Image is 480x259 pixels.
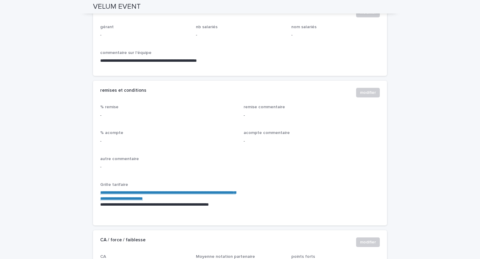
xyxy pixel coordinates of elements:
p: - [291,32,380,38]
p: - [100,32,189,38]
h2: CA / force / faiblesse [100,237,145,243]
span: commentaire sur l'équipe [100,51,151,55]
span: modifier [360,239,376,245]
span: Grille tarifaire [100,183,128,187]
p: - [196,32,284,38]
p: - [100,164,380,170]
span: nom salariés [291,25,316,29]
span: % remise [100,105,118,109]
h2: VELUM EVENT [93,2,141,11]
p: - [244,112,380,119]
span: CA [100,255,106,259]
span: points forts [291,255,315,259]
p: - [244,138,380,144]
button: modifier [356,88,380,97]
p: - [100,138,236,144]
span: modifier [360,90,376,96]
button: modifier [356,237,380,247]
span: % acompte [100,131,123,135]
h2: remises et conditions [100,88,146,93]
span: acompte commentaire [244,131,290,135]
span: Moyenne notation partenaire [196,255,255,259]
span: autre commentaire [100,157,139,161]
span: nb salariés [196,25,217,29]
span: remise commentaire [244,105,285,109]
p: - [100,112,236,119]
span: gérant [100,25,114,29]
